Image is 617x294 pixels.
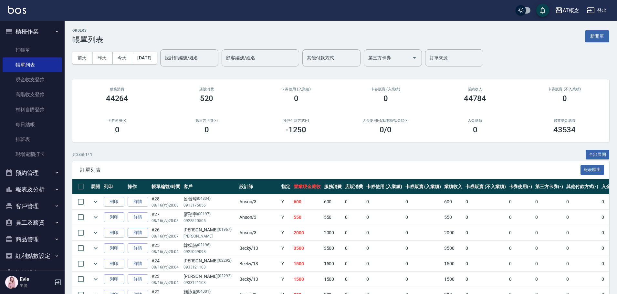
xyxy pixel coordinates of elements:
[204,125,209,134] h3: 0
[91,228,100,238] button: expand row
[3,231,62,248] button: 商品管理
[150,256,182,271] td: #24
[464,210,507,225] td: 0
[343,272,365,287] td: 0
[280,179,292,194] th: 指定
[365,241,404,256] td: 0
[152,233,180,239] p: 08/16 (六) 20:07
[91,243,100,253] button: expand row
[507,225,534,240] td: 0
[80,87,154,91] h3: 服務消費
[128,259,148,269] a: 詳情
[322,272,344,287] td: 1500
[218,258,232,264] p: (02292)
[20,283,53,289] p: 主管
[565,210,600,225] td: 0
[238,179,280,194] th: 設計師
[91,259,100,269] button: expand row
[238,272,280,287] td: Becky /13
[365,225,404,240] td: 0
[197,211,211,218] p: (00197)
[128,274,148,284] a: 詳情
[565,272,600,287] td: 0
[91,197,100,207] button: expand row
[292,241,322,256] td: 3500
[343,225,365,240] td: 0
[72,35,103,44] h3: 帳單列表
[580,165,604,175] button: 報表匯出
[183,196,236,202] div: 呂晉瑋
[152,218,180,224] p: 08/16 (六) 20:08
[259,118,333,123] h2: 其他付款方式(-)
[404,179,443,194] th: 卡券販賣 (入業績)
[89,179,102,194] th: 展開
[104,274,124,284] button: 列印
[563,6,579,15] div: AT概念
[365,210,404,225] td: 0
[343,194,365,209] td: 0
[280,241,292,256] td: Y
[104,259,124,269] button: 列印
[286,125,307,134] h3: -1250
[72,52,92,64] button: 前天
[443,256,464,271] td: 1500
[553,125,576,134] h3: 43534
[409,53,420,63] button: Open
[365,272,404,287] td: 0
[238,194,280,209] td: Anson /3
[443,241,464,256] td: 3500
[128,197,148,207] a: 詳情
[152,280,180,286] p: 08/16 (六) 20:04
[183,218,236,224] p: 0928520505
[3,23,62,40] button: 櫃檯作業
[20,276,53,283] h5: Evie
[218,273,232,280] p: (02292)
[3,72,62,87] a: 現金收支登錄
[584,5,609,16] button: 登出
[322,225,344,240] td: 2000
[565,256,600,271] td: 0
[150,272,182,287] td: #23
[183,264,236,270] p: 0933121103
[292,272,322,287] td: 1500
[443,210,464,225] td: 550
[322,179,344,194] th: 服務消費
[152,264,180,270] p: 08/16 (六) 20:04
[104,243,124,253] button: 列印
[464,241,507,256] td: 0
[343,179,365,194] th: 店販消費
[507,194,534,209] td: 0
[534,194,565,209] td: 0
[438,118,512,123] h2: 入金儲值
[586,150,610,160] button: 全部展開
[404,241,443,256] td: 0
[280,256,292,271] td: Y
[238,241,280,256] td: Becky /13
[3,43,62,57] a: 打帳單
[580,167,604,173] a: 報表匯出
[534,256,565,271] td: 0
[507,241,534,256] td: 0
[92,52,112,64] button: 昨天
[238,225,280,240] td: Anson /3
[150,225,182,240] td: #26
[565,241,600,256] td: 0
[404,210,443,225] td: 0
[322,241,344,256] td: 3500
[464,194,507,209] td: 0
[170,87,244,91] h2: 店販消費
[365,194,404,209] td: 0
[404,225,443,240] td: 0
[343,241,365,256] td: 0
[3,102,62,117] a: 材料自購登錄
[238,210,280,225] td: Anson /3
[322,194,344,209] td: 600
[280,210,292,225] td: Y
[464,94,486,103] h3: 44784
[365,179,404,194] th: 卡券使用 (入業績)
[349,87,423,91] h2: 卡券販賣 (入業績)
[507,210,534,225] td: 0
[534,210,565,225] td: 0
[438,87,512,91] h2: 業績收入
[404,256,443,271] td: 0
